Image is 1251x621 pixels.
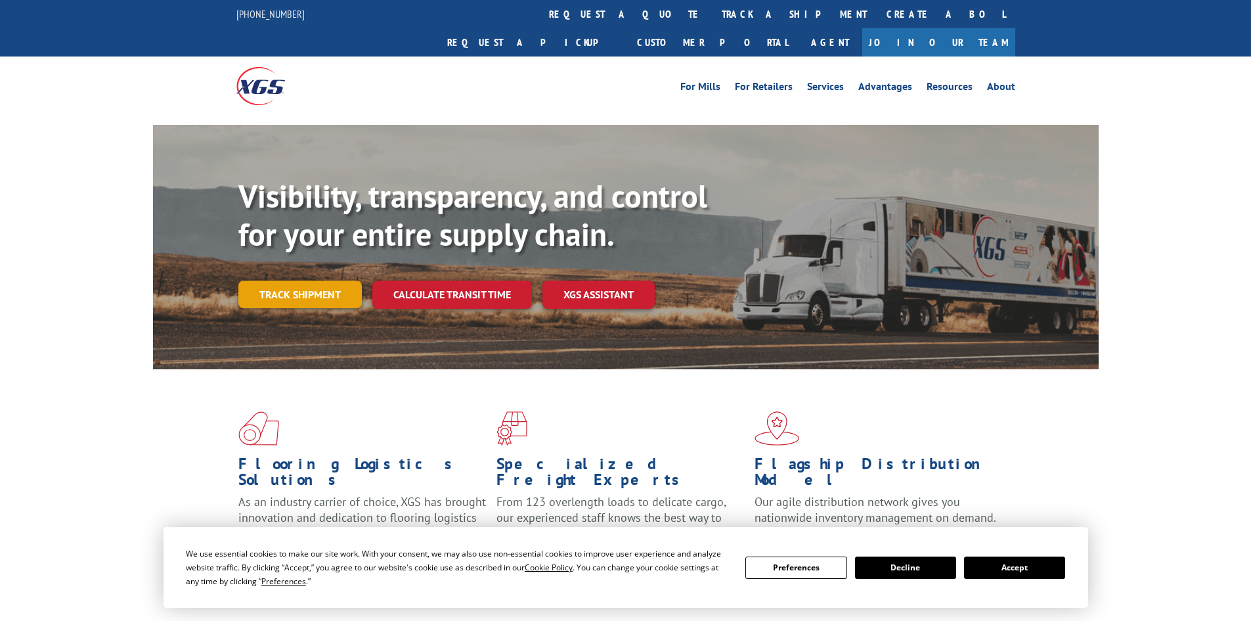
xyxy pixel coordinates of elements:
button: Preferences [745,557,846,579]
p: From 123 overlength loads to delicate cargo, our experienced staff knows the best way to move you... [496,494,745,553]
div: Cookie Consent Prompt [164,527,1088,608]
b: Visibility, transparency, and control for your entire supply chain. [238,175,707,254]
img: xgs-icon-focused-on-flooring-red [496,411,527,446]
a: Calculate transit time [372,281,532,309]
a: For Mills [680,81,720,96]
span: Our agile distribution network gives you nationwide inventory management on demand. [755,494,996,525]
button: Accept [964,557,1065,579]
a: For Retailers [735,81,793,96]
a: Join Our Team [862,28,1015,57]
h1: Flooring Logistics Solutions [238,456,487,494]
h1: Flagship Distribution Model [755,456,1003,494]
a: Track shipment [238,281,362,308]
a: XGS ASSISTANT [542,281,655,309]
button: Decline [855,557,956,579]
span: As an industry carrier of choice, XGS has brought innovation and dedication to flooring logistics... [238,494,486,541]
div: We use essential cookies to make our site work. With your consent, we may also use non-essential ... [186,547,730,588]
h1: Specialized Freight Experts [496,456,745,494]
a: [PHONE_NUMBER] [236,7,305,20]
a: Agent [798,28,862,57]
img: xgs-icon-flagship-distribution-model-red [755,411,800,446]
a: Services [807,81,844,96]
a: About [987,81,1015,96]
a: Resources [927,81,973,96]
span: Preferences [261,576,306,587]
a: Advantages [858,81,912,96]
a: Request a pickup [437,28,627,57]
a: Customer Portal [627,28,798,57]
span: Cookie Policy [525,562,573,573]
img: xgs-icon-total-supply-chain-intelligence-red [238,411,279,446]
